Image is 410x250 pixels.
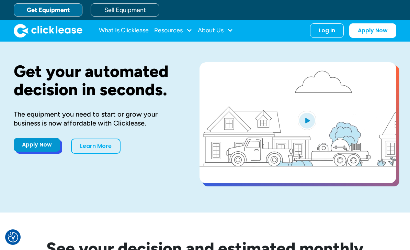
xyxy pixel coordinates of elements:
h1: Get your automated decision in seconds. [14,62,178,99]
button: Consent Preferences [8,232,18,242]
div: Resources [154,24,192,37]
a: Apply Now [349,23,396,38]
img: Clicklease logo [14,24,82,37]
div: Log In [319,27,335,34]
img: Revisit consent button [8,232,18,242]
div: About Us [198,24,233,37]
a: home [14,24,82,37]
a: Sell Equipment [91,3,159,17]
img: Blue play button logo on a light blue circular background [298,111,316,130]
a: What Is Clicklease [99,24,149,37]
a: Get Equipment [14,3,82,17]
a: Learn More [71,139,121,154]
a: open lightbox [200,62,396,183]
div: The equipment you need to start or grow your business is now affordable with Clicklease. [14,110,178,128]
a: Apply Now [14,138,60,152]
